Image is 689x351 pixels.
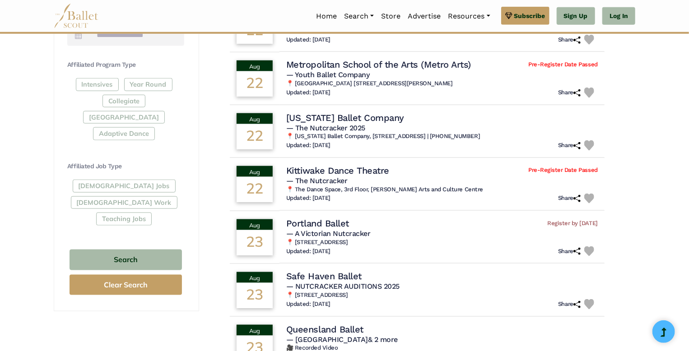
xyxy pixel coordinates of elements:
h6: Share [558,248,581,255]
h6: Share [558,89,581,97]
a: Resources [444,7,493,26]
h6: Updated: [DATE] [286,142,331,149]
div: Aug [237,60,273,71]
h6: Share [558,142,581,149]
h6: 📍 [GEOGRAPHIC_DATA] [STREET_ADDRESS][PERSON_NAME] [286,80,598,88]
h4: Safe Haven Ballet [286,270,362,282]
a: Store [377,7,404,26]
div: Aug [237,272,273,283]
h4: Kittiwake Dance Theatre [286,165,389,176]
span: Pre-Register Date Passed [528,61,597,69]
button: Search [70,249,182,271]
h6: Updated: [DATE] [286,248,331,255]
h6: Share [558,194,581,202]
div: 22 [237,124,273,149]
a: Subscribe [501,7,549,25]
img: gem.svg [505,11,512,21]
h4: [US_STATE] Ballet Company [286,112,404,124]
h6: Share [558,36,581,44]
h4: Queensland Ballet [286,323,363,335]
a: Search [340,7,377,26]
h6: Share [558,300,581,308]
span: — Youth Ballet Company [286,70,369,79]
span: — NUTCRACKER AUDITIONS 2025 [286,282,400,291]
span: Subscribe [514,11,545,21]
h6: Updated: [DATE] [286,36,331,44]
span: — The Nutcracker 2025 [286,124,365,132]
h6: 📍 [STREET_ADDRESS] [286,291,598,299]
h6: Updated: [DATE] [286,89,331,97]
span: Register by [DATE] [548,220,598,227]
div: Aug [237,325,273,336]
a: & 2 more [368,335,398,344]
div: 23 [237,230,273,255]
span: — [GEOGRAPHIC_DATA] [286,335,398,344]
span: — A Victorian Nutcracker [286,229,370,238]
button: Clear Search [70,275,182,295]
h6: Updated: [DATE] [286,194,331,202]
span: Pre-Register Date Passed [528,166,597,174]
div: Aug [237,219,273,230]
span: — The Nutcracker [286,176,347,185]
div: Aug [237,166,273,177]
h4: Portland Ballet [286,217,349,229]
h4: Metropolitan School of the Arts (Metro Arts) [286,59,471,70]
h6: 📍 The Dance Space, 3rd Floor, [PERSON_NAME] Arts and Culture Centre [286,186,598,194]
h6: 📍 [STREET_ADDRESS] [286,239,598,246]
h6: Updated: [DATE] [286,300,331,308]
div: 22 [237,177,273,202]
a: Sign Up [557,7,595,25]
a: Home [312,7,340,26]
a: Advertise [404,7,444,26]
h4: Affiliated Program Type [67,60,184,69]
div: 22 [237,71,273,97]
h6: 📍 [US_STATE] Ballet Company, [STREET_ADDRESS] | [PHONE_NUMBER] [286,133,598,140]
div: 23 [237,283,273,308]
div: Aug [237,113,273,124]
h4: Affiliated Job Type [67,162,184,171]
a: Log In [602,7,635,25]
